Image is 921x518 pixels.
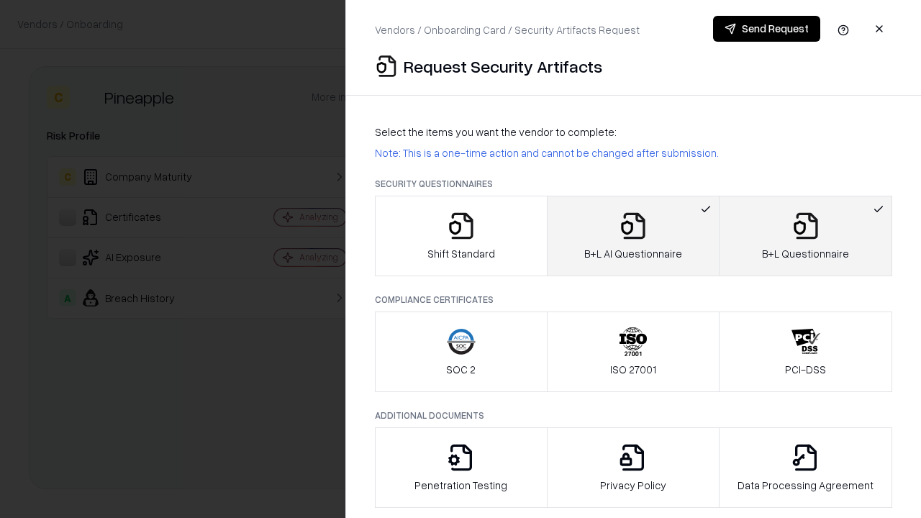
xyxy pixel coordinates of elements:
button: Penetration Testing [375,427,548,508]
p: Data Processing Agreement [738,478,874,493]
p: B+L Questionnaire [762,246,849,261]
p: Penetration Testing [414,478,507,493]
p: PCI-DSS [785,362,826,377]
p: Compliance Certificates [375,294,892,306]
button: SOC 2 [375,312,548,392]
p: SOC 2 [446,362,476,377]
button: Privacy Policy [547,427,720,508]
p: Select the items you want the vendor to complete: [375,124,892,140]
p: Security Questionnaires [375,178,892,190]
p: Additional Documents [375,409,892,422]
button: ISO 27001 [547,312,720,392]
p: Note: This is a one-time action and cannot be changed after submission. [375,145,892,160]
p: Vendors / Onboarding Card / Security Artifacts Request [375,22,640,37]
p: Privacy Policy [600,478,666,493]
button: B+L AI Questionnaire [547,196,720,276]
p: Shift Standard [427,246,495,261]
p: Request Security Artifacts [404,55,602,78]
button: Data Processing Agreement [719,427,892,508]
button: Send Request [713,16,820,42]
button: PCI-DSS [719,312,892,392]
button: B+L Questionnaire [719,196,892,276]
p: ISO 27001 [610,362,656,377]
button: Shift Standard [375,196,548,276]
p: B+L AI Questionnaire [584,246,682,261]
